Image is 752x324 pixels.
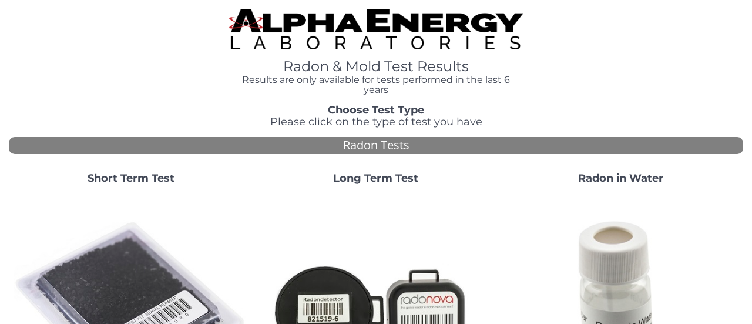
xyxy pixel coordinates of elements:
span: Please click on the type of test you have [270,115,482,128]
div: Radon Tests [9,137,743,154]
strong: Long Term Test [333,172,418,185]
img: TightCrop.jpg [229,9,523,49]
strong: Short Term Test [88,172,174,185]
strong: Choose Test Type [328,103,424,116]
h1: Radon & Mold Test Results [229,59,523,74]
h4: Results are only available for tests performed in the last 6 years [229,75,523,95]
strong: Radon in Water [578,172,663,185]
